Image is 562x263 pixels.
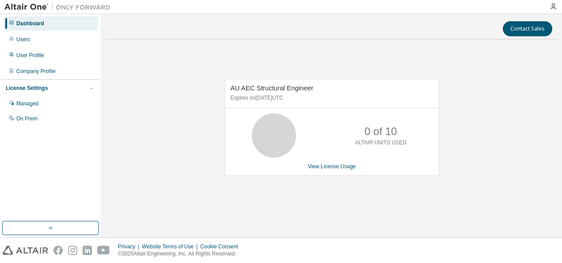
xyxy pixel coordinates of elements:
[83,246,92,255] img: linkedin.svg
[231,94,431,102] p: Expires on [DATE] UTC
[365,124,397,139] p: 0 of 10
[3,246,48,255] img: altair_logo.svg
[68,246,77,255] img: instagram.svg
[308,163,356,170] a: View License Usage
[118,243,142,250] div: Privacy
[355,139,406,147] p: ALTAIR UNITS USED
[16,20,44,27] div: Dashboard
[16,100,38,107] div: Managed
[503,21,552,36] button: Contact Sales
[6,85,48,92] div: License Settings
[231,84,314,92] span: AU AEC Structural Engineer
[16,36,30,43] div: Users
[16,52,44,59] div: User Profile
[142,243,200,250] div: Website Terms of Use
[97,246,110,255] img: youtube.svg
[4,3,115,12] img: Altair One
[16,68,56,75] div: Company Profile
[16,115,38,122] div: On Prem
[200,243,243,250] div: Cookie Consent
[118,250,243,258] p: © 2025 Altair Engineering, Inc. All Rights Reserved.
[53,246,63,255] img: facebook.svg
